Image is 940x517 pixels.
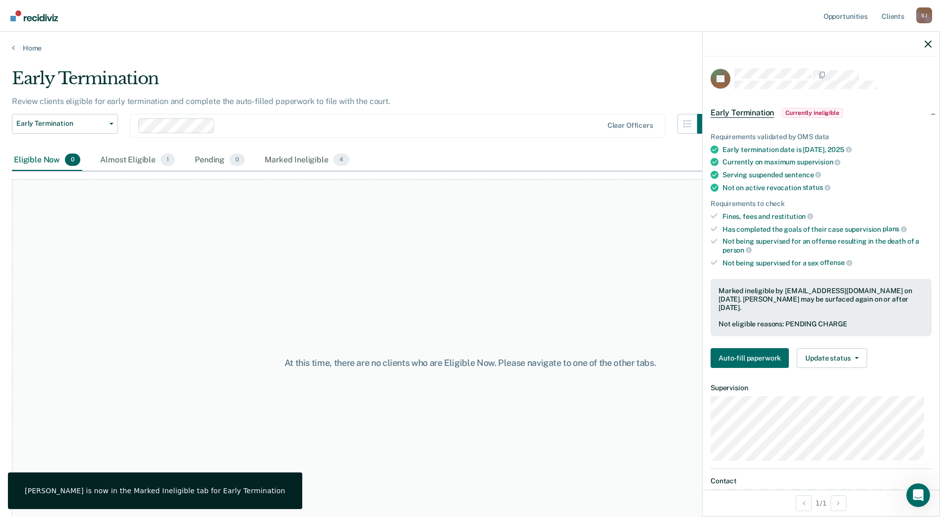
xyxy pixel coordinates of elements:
div: Early termination date is [DATE], [722,145,932,154]
div: S J [916,7,932,23]
iframe: Intercom live chat [906,483,930,507]
button: Auto-fill paperwork [711,348,789,368]
a: Navigate to form link [711,348,793,368]
span: sentence [784,171,822,179]
span: plans [883,225,907,233]
div: Has completed the goals of their case supervision [722,225,932,234]
p: Review clients eligible for early termination and complete the auto-filled paperwork to file with... [12,97,390,106]
button: Profile dropdown button [916,7,932,23]
button: Previous Opportunity [796,495,812,511]
dt: Contact [711,477,932,485]
div: Pending [193,150,247,171]
span: 0 [65,154,80,166]
span: restitution [772,212,813,220]
div: Not on active revocation [722,183,932,192]
div: Serving suspended [722,170,932,179]
span: 0 [229,154,245,166]
div: Eligible Now [12,150,82,171]
span: Early Termination [16,119,106,128]
div: Not eligible reasons: PENDING CHARGE [719,320,924,328]
div: Fines, fees and [722,212,932,221]
span: person [722,246,752,254]
div: Requirements to check [711,200,932,208]
span: 2025 [828,146,851,154]
div: Almost Eligible [98,150,177,171]
span: offense [820,258,852,266]
dt: Supervision [711,384,932,392]
a: Home [12,44,928,52]
span: supervision [797,158,840,166]
div: [PERSON_NAME] is now in the Marked Ineligible tab for Early Termination [25,486,285,495]
span: Early Termination [711,108,774,118]
div: Marked Ineligible [263,150,351,171]
div: Early TerminationCurrently ineligible [703,97,940,129]
div: Marked ineligible by [EMAIL_ADDRESS][DOMAIN_NAME] on [DATE]. [PERSON_NAME] may be surfaced again ... [719,287,924,311]
div: Not being supervised for a sex [722,258,932,267]
div: Not being supervised for an offense resulting in the death of a [722,237,932,254]
div: 1 / 1 [703,490,940,516]
button: Next Opportunity [830,495,846,511]
button: Update status [797,348,867,368]
span: 4 [333,154,349,166]
div: Clear officers [608,121,653,130]
span: status [803,183,830,191]
div: Early Termination [12,68,717,97]
img: Recidiviz [10,10,58,21]
div: Requirements validated by OMS data [711,133,932,141]
span: Currently ineligible [782,108,843,118]
div: At this time, there are no clients who are Eligible Now. Please navigate to one of the other tabs. [241,358,699,368]
div: Currently on maximum [722,157,932,166]
span: 1 [161,154,175,166]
